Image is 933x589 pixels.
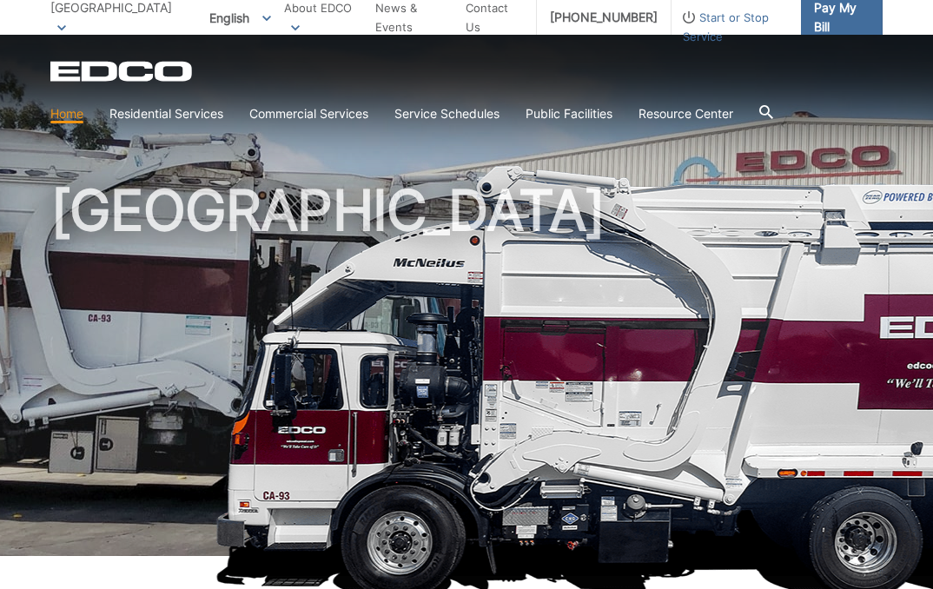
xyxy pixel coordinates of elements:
h1: [GEOGRAPHIC_DATA] [50,182,883,564]
a: Home [50,104,83,123]
a: Commercial Services [249,104,368,123]
a: EDCD logo. Return to the homepage. [50,61,195,82]
a: Service Schedules [394,104,500,123]
a: Residential Services [109,104,223,123]
span: English [196,3,284,32]
a: Public Facilities [526,104,612,123]
a: Resource Center [639,104,733,123]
